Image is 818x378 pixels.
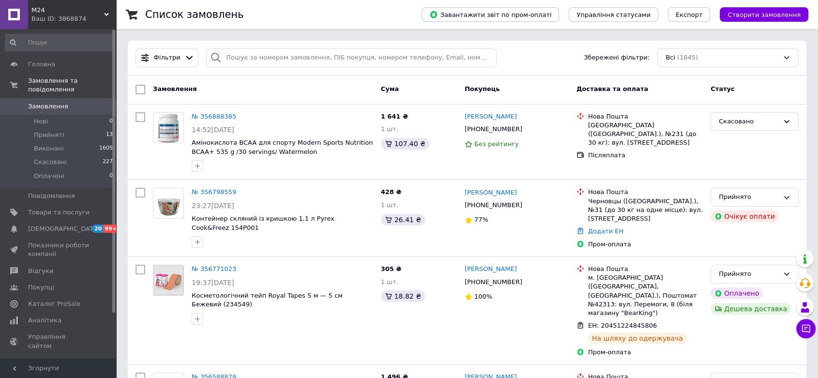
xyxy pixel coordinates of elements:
[381,125,398,133] span: 1 шт.
[34,117,48,126] span: Нові
[192,126,234,134] span: 14:52[DATE]
[109,117,113,126] span: 0
[474,216,488,223] span: 77%
[576,85,648,92] span: Доставка та оплата
[711,287,763,299] div: Оплачено
[588,348,703,357] div: Пром-оплата
[31,15,116,23] div: Ваш ID: 3868874
[588,151,703,160] div: Післяплата
[192,113,236,120] a: № 356888385
[145,9,243,20] h1: Список замовлень
[28,76,116,94] span: Замовлення та повідомлення
[103,158,113,166] span: 227
[710,11,808,18] a: Створити замовлення
[28,225,100,233] span: [DEMOGRAPHIC_DATA]
[569,7,658,22] button: Управління статусами
[720,7,808,22] button: Створити замовлення
[668,7,711,22] button: Експорт
[106,131,113,139] span: 13
[192,279,234,287] span: 19:37[DATE]
[34,158,67,166] span: Скасовані
[154,188,183,218] img: Фото товару
[719,269,779,279] div: Прийнято
[34,131,64,139] span: Прийняті
[381,138,429,150] div: 107.40 ₴
[103,225,119,233] span: 99+
[28,192,75,200] span: Повідомлення
[28,358,90,376] span: Гаманець компанії
[153,265,183,295] img: Фото товару
[153,188,184,219] a: Фото товару
[192,202,234,210] span: 23:27[DATE]
[381,113,408,120] span: 1 641 ₴
[588,322,657,329] span: ЕН: 20451224845806
[154,53,181,62] span: Фільтри
[463,199,524,212] div: [PHONE_NUMBER]
[711,211,779,222] div: Очікує оплати
[28,300,80,308] span: Каталог ProSale
[28,102,68,111] span: Замовлення
[192,139,373,155] a: Амінокислота BCAA для спорту Modern Sports Nutrition BCAA+ 535 g /30 servings/ Watermelon
[465,112,517,121] a: [PERSON_NAME]
[588,265,703,273] div: Нова Пошта
[677,54,698,61] span: (1845)
[588,240,703,249] div: Пром-оплата
[192,188,236,196] a: № 356798559
[584,53,650,62] span: Збережені фільтри:
[422,7,559,22] button: Завантажити звіт по пром-оплаті
[153,112,184,143] a: Фото товару
[463,123,524,136] div: [PHONE_NUMBER]
[153,85,197,92] span: Замовлення
[719,117,779,127] div: Скасовано
[588,121,703,148] div: [GEOGRAPHIC_DATA] ([GEOGRAPHIC_DATA].), №231 (до 30 кг): вул. [STREET_ADDRESS]
[711,303,791,315] div: Дешева доставка
[676,11,703,18] span: Експорт
[92,225,103,233] span: 20
[206,48,497,67] input: Пошук за номером замовлення, ПІБ покупця, номером телефону, Email, номером накладної
[28,283,54,292] span: Покупці
[588,227,623,235] a: Додати ЕН
[429,10,551,19] span: Завантажити звіт по пром-оплаті
[34,172,64,181] span: Оплачені
[588,197,703,224] div: Черновцы ([GEOGRAPHIC_DATA].), №31 (до 30 кг на одне місце): вул. [STREET_ADDRESS]
[465,188,517,197] a: [PERSON_NAME]
[34,144,64,153] span: Виконані
[711,85,735,92] span: Статус
[31,6,104,15] span: М24
[727,11,801,18] span: Створити замовлення
[192,292,343,308] a: Косметологічний тейп Royal Tapes 5 м — 5 см Бежевий (234549)
[153,265,184,296] a: Фото товару
[381,265,402,272] span: 305 ₴
[153,113,183,143] img: Фото товару
[381,201,398,209] span: 1 шт.
[465,265,517,274] a: [PERSON_NAME]
[588,333,687,344] div: На шляху до одержувача
[28,208,90,217] span: Товари та послуги
[5,34,114,51] input: Пошук
[381,85,399,92] span: Cума
[588,188,703,197] div: Нова Пошта
[99,144,113,153] span: 1605
[588,273,703,318] div: м. [GEOGRAPHIC_DATA] ([GEOGRAPHIC_DATA], [GEOGRAPHIC_DATA].), Поштомат №42313: вул. Перемоги, 8 (...
[192,215,334,231] a: Контейнер скляний із кришкою 1,1 л Pyrex Cook&Freez 154P001
[463,276,524,288] div: [PHONE_NUMBER]
[719,192,779,202] div: Прийнято
[796,319,816,338] button: Чат з покупцем
[28,241,90,258] span: Показники роботи компанії
[474,293,492,300] span: 100%
[666,53,675,62] span: Всі
[465,85,500,92] span: Покупець
[588,112,703,121] div: Нова Пошта
[28,316,61,325] span: Аналітика
[192,265,236,272] a: № 356771023
[28,267,53,275] span: Відгуки
[381,278,398,286] span: 1 шт.
[109,172,113,181] span: 0
[381,214,425,226] div: 26.41 ₴
[381,188,402,196] span: 428 ₴
[381,290,425,302] div: 18.82 ₴
[474,140,519,148] span: Без рейтингу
